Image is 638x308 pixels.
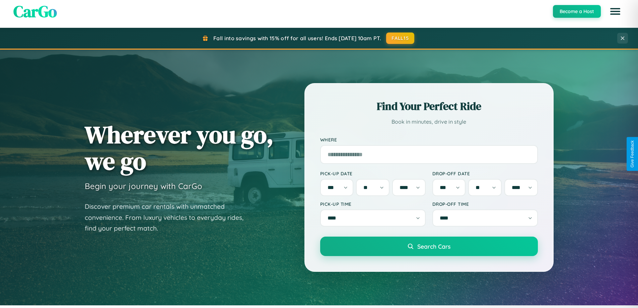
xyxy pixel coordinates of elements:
label: Where [320,137,538,142]
span: Search Cars [417,243,450,250]
p: Book in minutes, drive in style [320,117,538,127]
h2: Find Your Perfect Ride [320,99,538,114]
span: CarGo [13,0,57,22]
button: FALL15 [386,33,414,44]
button: Search Cars [320,237,538,256]
div: Give Feedback [630,140,635,168]
label: Pick-up Time [320,201,426,207]
label: Drop-off Time [432,201,538,207]
button: Become a Host [553,5,601,18]
button: Open menu [606,2,625,21]
h3: Begin your journey with CarGo [85,181,202,191]
p: Discover premium car rentals with unmatched convenience. From luxury vehicles to everyday rides, ... [85,201,252,234]
span: Fall into savings with 15% off for all users! Ends [DATE] 10am PT. [213,35,381,42]
label: Drop-off Date [432,171,538,176]
h1: Wherever you go, we go [85,121,274,174]
label: Pick-up Date [320,171,426,176]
